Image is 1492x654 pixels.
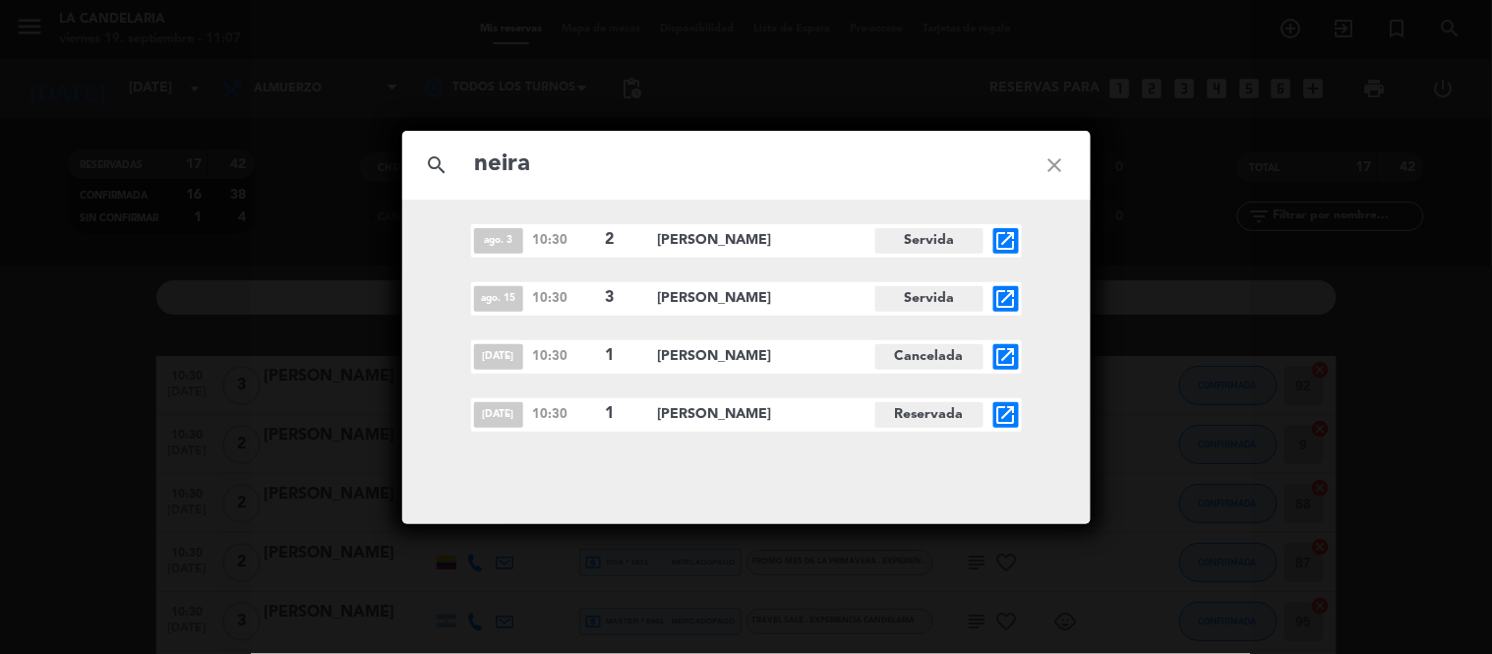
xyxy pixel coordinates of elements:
[606,401,641,427] span: 1
[1020,130,1091,201] i: close
[875,228,984,254] span: Servida
[658,403,875,426] span: [PERSON_NAME]
[994,287,1018,311] i: open_in_new
[474,344,523,370] span: [DATE]
[875,402,984,428] span: Reservada
[994,229,1018,253] i: open_in_new
[533,346,596,367] span: 10:30
[875,286,984,312] span: Servida
[606,285,641,311] span: 3
[474,402,523,428] span: [DATE]
[875,344,984,370] span: Cancelada
[474,286,523,312] span: ago. 15
[533,288,596,309] span: 10:30
[994,403,1018,427] i: open_in_new
[658,287,875,310] span: [PERSON_NAME]
[658,229,875,252] span: [PERSON_NAME]
[994,345,1018,369] i: open_in_new
[473,145,1020,185] input: Buscar reservas
[533,230,596,251] span: 10:30
[402,130,473,201] i: search
[658,345,875,368] span: [PERSON_NAME]
[606,227,641,253] span: 2
[474,228,523,254] span: ago. 3
[533,404,596,425] span: 10:30
[606,343,641,369] span: 1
